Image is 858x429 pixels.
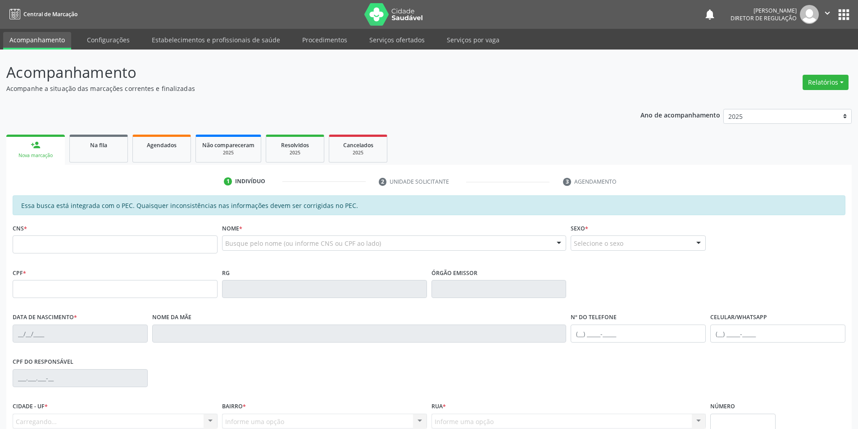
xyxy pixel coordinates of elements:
span: Busque pelo nome (ou informe CNS ou CPF ao lado) [225,239,381,248]
label: Nome da mãe [152,311,191,325]
input: ___.___.___-__ [13,369,148,387]
label: Nº do Telefone [571,311,617,325]
span: Não compareceram [202,141,254,149]
span: Diretor de regulação [731,14,797,22]
span: Resolvidos [281,141,309,149]
label: RG [222,266,230,280]
p: Ano de acompanhamento [640,109,720,120]
span: Selecione o sexo [574,239,623,248]
span: Na fila [90,141,107,149]
button: apps [836,7,852,23]
img: img [800,5,819,24]
a: Estabelecimentos e profissionais de saúde [145,32,286,48]
input: (__) _____-_____ [710,325,845,343]
input: __/__/____ [13,325,148,343]
div: 2025 [336,149,381,156]
div: Nova marcação [13,152,59,159]
label: CPF do responsável [13,355,73,369]
a: Acompanhamento [3,32,71,50]
label: CNS [13,221,27,235]
p: Acompanhe a situação das marcações correntes e finalizadas [6,84,598,93]
div: 1 [224,177,232,185]
div: [PERSON_NAME] [731,7,797,14]
label: CPF [13,266,26,280]
a: Procedimentos [296,32,354,48]
label: Sexo [571,221,588,235]
button: Relatórios [803,75,849,90]
label: Nome [222,221,242,235]
label: Data de nascimento [13,311,77,325]
div: person_add [31,140,41,150]
label: Rua [431,400,446,414]
span: Cancelados [343,141,373,149]
div: 2025 [202,149,254,156]
div: Indivíduo [235,177,265,185]
div: Essa busca está integrada com o PEC. Quaisquer inconsistências nas informações devem ser corrigid... [13,195,845,215]
span: Agendados [147,141,177,149]
a: Central de Marcação [6,7,77,22]
label: Número [710,400,735,414]
a: Serviços ofertados [363,32,431,48]
a: Serviços por vaga [440,32,506,48]
span: Central de Marcação [23,10,77,18]
i:  [822,8,832,18]
div: 2025 [272,149,318,156]
label: Celular/WhatsApp [710,311,767,325]
label: Bairro [222,400,246,414]
input: (__) _____-_____ [571,325,706,343]
button: notifications [704,8,716,21]
button:  [819,5,836,24]
label: Órgão emissor [431,266,477,280]
a: Configurações [81,32,136,48]
p: Acompanhamento [6,61,598,84]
